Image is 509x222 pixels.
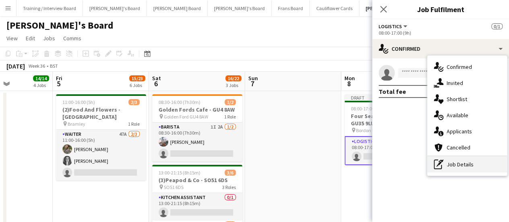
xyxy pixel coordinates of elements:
span: Bramley [68,121,85,127]
div: 08:00-17:00 (9h) [379,30,503,36]
h3: Golden Fords Cafe - GU4 8AW [152,106,242,113]
span: Fri [56,75,62,82]
app-job-card: 08:30-16:00 (7h30m)1/2Golden Fords Cafe - GU4 8AW Golden Ford GU4 8AW1 RoleBarista1I2A1/208:30-16... [152,94,242,162]
button: [PERSON_NAME]'s Board [83,0,147,16]
span: Applicants [447,128,472,135]
span: 3 Roles [222,184,236,190]
span: 6 [151,79,161,88]
h1: [PERSON_NAME]'s Board [6,19,113,31]
span: 5 [55,79,62,88]
button: [PERSON_NAME] Board [147,0,208,16]
span: 15/23 [129,75,145,81]
h3: (2)Food And Flowers - [GEOGRAPHIC_DATA] [56,106,146,120]
div: 6 Jobs [130,82,145,88]
a: Edit [23,33,38,44]
span: Mon [344,75,355,82]
span: 1 Role [224,114,236,120]
h3: (3)Peapod & Co - SO51 6DS [152,176,242,184]
span: Jobs [43,35,55,42]
app-card-role: Kitchen Assistant0/113:00-21:15 (8h15m) [152,193,242,220]
span: 3/6 [225,170,236,176]
span: Cancelled [447,144,470,151]
span: 08:30-16:00 (7h30m) [159,99,200,105]
span: Invited [447,79,463,87]
span: Shortlist [447,95,467,103]
span: Logistics [379,23,402,29]
button: Cauliflower Cards [310,0,359,16]
h3: Job Fulfilment [372,4,509,15]
a: Comms [60,33,84,44]
div: [DATE] [6,62,25,70]
div: 4 Jobs [33,82,49,88]
span: 1 Role [128,121,140,127]
span: SO51 6DS [164,184,183,190]
div: Job Details [427,156,507,172]
div: Draft [344,94,435,101]
span: Sat [152,75,161,82]
button: [PERSON_NAME]'s Board [208,0,272,16]
span: Bordon GU35 9LU [356,127,392,133]
span: Comms [63,35,81,42]
div: BST [50,63,58,69]
span: Available [447,112,468,119]
button: Frans Board [272,0,310,16]
span: Week 36 [27,63,47,69]
button: Training / Interview Board [16,0,83,16]
app-job-card: Draft08:00-17:00 (9h)0/1Four Seasons Marquees@HQ GU35 9LU Bordon GU35 9LU1 RoleLogistics0/108:00-... [344,94,435,165]
span: 14/14 [33,75,49,81]
span: 13:00-21:15 (8h15m) [159,170,200,176]
span: 0/1 [491,23,503,29]
span: Golden Ford GU4 8AW [164,114,208,120]
div: Total fee [379,87,406,95]
span: 16/22 [225,75,241,81]
span: Edit [26,35,35,42]
a: Jobs [40,33,58,44]
span: 08:00-17:00 (9h) [351,106,383,112]
span: 11:00-16:00 (5h) [62,99,95,105]
span: 8 [343,79,355,88]
span: Confirmed [447,63,472,71]
app-card-role: Barista1I2A1/208:30-16:00 (7h30m)[PERSON_NAME] [152,122,242,162]
span: 7 [247,79,258,88]
span: 1/2 [225,99,236,105]
app-job-card: 11:00-16:00 (5h)2/3(2)Food And Flowers - [GEOGRAPHIC_DATA] Bramley1 RoleWaiter47A2/311:00-16:00 (... [56,94,146,181]
button: [PERSON_NAME]'s Board [359,0,425,16]
span: 2/3 [128,99,140,105]
span: Sun [248,75,258,82]
span: View [6,35,18,42]
a: View [3,33,21,44]
button: Logistics [379,23,408,29]
h3: Four Seasons Marquees@HQ GU35 9LU [344,112,435,127]
app-card-role: Logistics0/108:00-17:00 (9h) [344,136,435,165]
app-card-role: Waiter47A2/311:00-16:00 (5h)[PERSON_NAME][PERSON_NAME] [56,130,146,181]
div: Confirmed [372,39,509,58]
div: 3 Jobs [226,82,241,88]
